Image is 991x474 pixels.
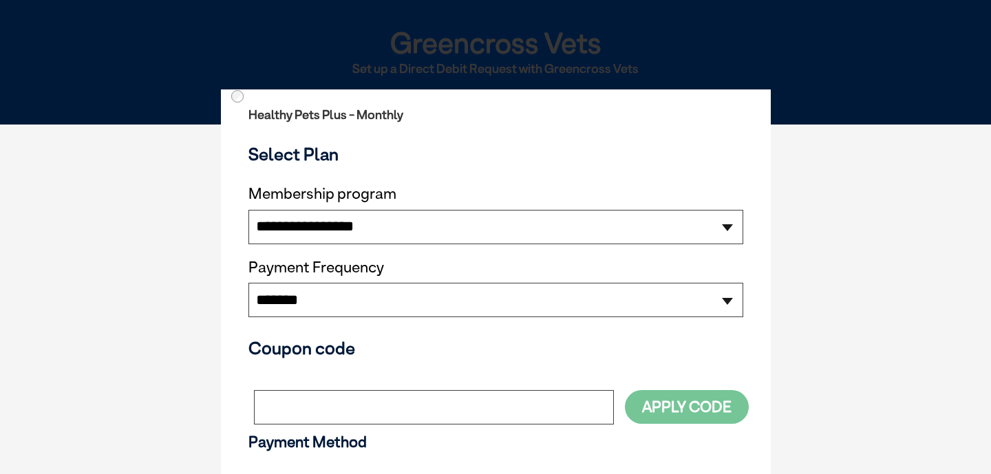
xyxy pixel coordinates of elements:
h3: Coupon code [248,338,743,358]
label: Payment Frequency [248,259,384,277]
h3: Payment Method [248,433,743,451]
label: Membership program [248,185,743,203]
h3: Select Plan [248,144,743,164]
h2: Set up a Direct Debit Request with Greencross Vets [226,62,765,76]
h2: Healthy Pets Plus - Monthly [248,108,743,122]
h1: Greencross Vets [226,27,765,58]
input: Direct Debit [231,90,244,103]
button: Apply Code [625,390,749,424]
